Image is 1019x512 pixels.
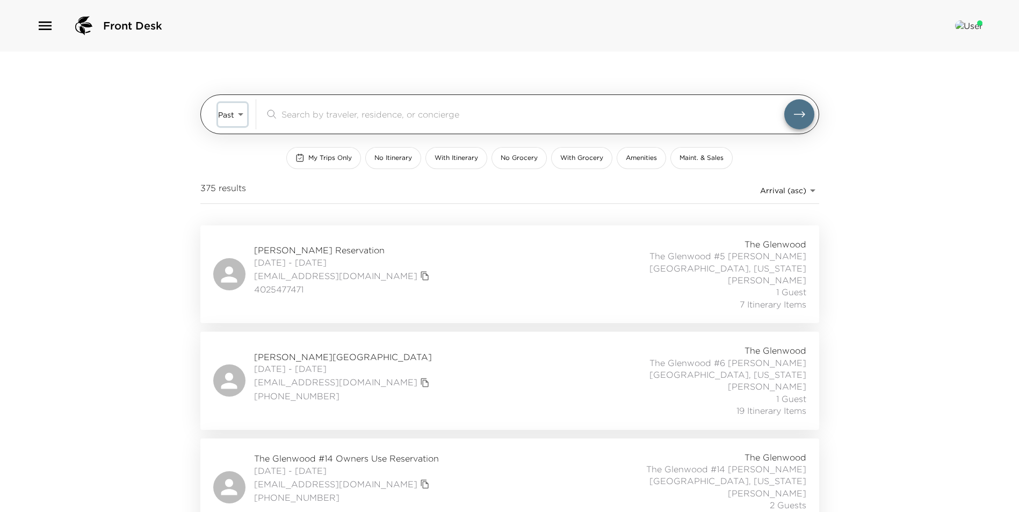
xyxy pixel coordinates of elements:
[776,393,806,405] span: 1 Guest
[560,153,603,163] span: With Grocery
[254,478,417,490] a: [EMAIL_ADDRESS][DOMAIN_NAME]
[680,153,724,163] span: Maint. & Sales
[254,376,417,388] a: [EMAIL_ADDRESS][DOMAIN_NAME]
[103,18,162,33] span: Front Desk
[200,182,246,199] span: 375 results
[728,274,806,286] span: [PERSON_NAME]
[254,465,439,477] span: [DATE] - [DATE]
[365,147,421,169] button: No Itinerary
[254,244,432,256] span: [PERSON_NAME] Reservation
[745,451,806,463] span: The Glenwood
[760,186,806,195] span: Arrival (asc)
[728,381,806,392] span: [PERSON_NAME]
[670,147,733,169] button: Maint. & Sales
[551,147,612,169] button: With Grocery
[569,357,806,381] span: The Glenwood #6 [PERSON_NAME][GEOGRAPHIC_DATA], [US_STATE]
[308,153,352,163] span: My Trips Only
[200,332,819,429] a: [PERSON_NAME][GEOGRAPHIC_DATA][DATE] - [DATE][EMAIL_ADDRESS][DOMAIN_NAME]copy primary member emai...
[569,250,806,274] span: The Glenwood #5 [PERSON_NAME][GEOGRAPHIC_DATA], [US_STATE]
[254,492,439,503] span: [PHONE_NUMBER]
[281,108,784,120] input: Search by traveler, residence, or concierge
[776,286,806,298] span: 1 Guest
[286,147,361,169] button: My Trips Only
[736,405,806,416] span: 19 Itinerary Items
[745,345,806,356] span: The Glenwood
[417,477,432,492] button: copy primary member email
[626,153,657,163] span: Amenities
[254,452,439,464] span: The Glenwood #14 Owners Use Reservation
[492,147,547,169] button: No Grocery
[254,257,432,268] span: [DATE] - [DATE]
[254,351,432,363] span: [PERSON_NAME][GEOGRAPHIC_DATA]
[955,20,982,31] img: User
[417,375,432,390] button: copy primary member email
[254,363,432,375] span: [DATE] - [DATE]
[417,268,432,283] button: copy primary member email
[501,153,538,163] span: No Grocery
[617,147,666,169] button: Amenities
[71,13,97,39] img: logo
[425,147,487,169] button: With Itinerary
[770,499,806,511] span: 2 Guests
[728,487,806,499] span: [PERSON_NAME]
[374,153,412,163] span: No Itinerary
[435,153,478,163] span: With Itinerary
[218,110,234,120] span: Past
[254,283,432,295] span: 4025477471
[745,238,806,250] span: The Glenwood
[569,463,806,487] span: The Glenwood #14 [PERSON_NAME][GEOGRAPHIC_DATA], [US_STATE]
[254,390,432,402] span: [PHONE_NUMBER]
[254,270,417,282] a: [EMAIL_ADDRESS][DOMAIN_NAME]
[200,225,819,323] a: [PERSON_NAME] Reservation[DATE] - [DATE][EMAIL_ADDRESS][DOMAIN_NAME]copy primary member email4025...
[740,298,806,310] span: 7 Itinerary Items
